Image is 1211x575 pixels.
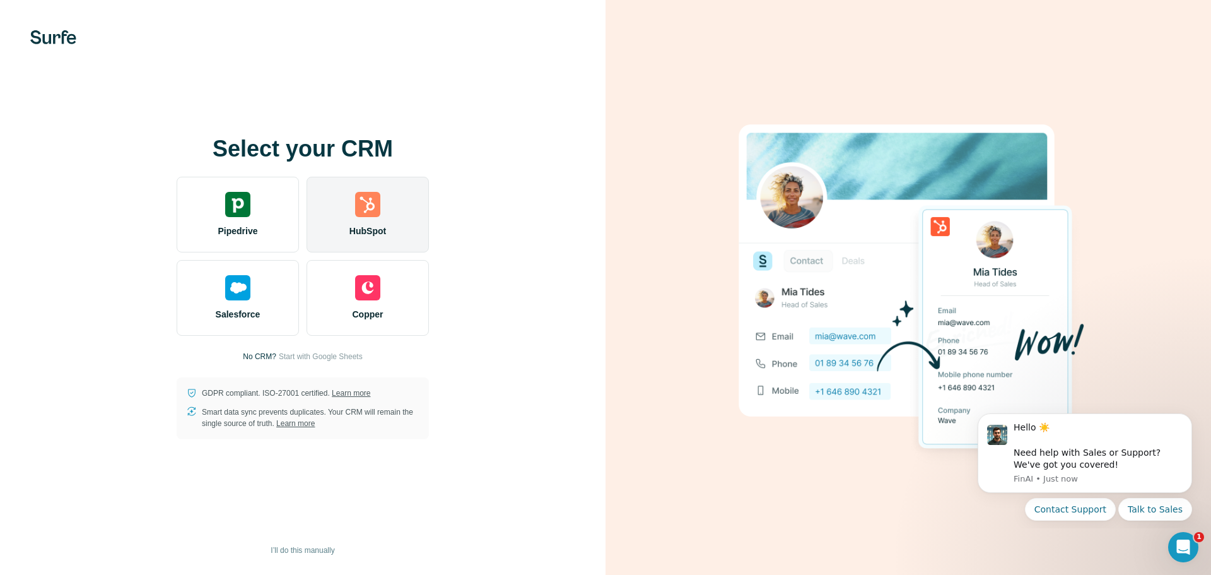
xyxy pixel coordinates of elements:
[959,402,1211,528] iframe: Intercom notifications message
[202,406,419,429] p: Smart data sync prevents duplicates. Your CRM will remain the single source of truth.
[355,192,380,217] img: hubspot's logo
[1194,532,1204,542] span: 1
[276,419,315,428] a: Learn more
[1168,532,1198,562] iframe: Intercom live chat
[355,275,380,300] img: copper's logo
[243,351,276,362] p: No CRM?
[202,388,370,399] p: GDPR compliant. ISO-27001 certified.
[216,308,260,321] span: Salesforce
[30,30,76,44] img: Surfe's logo
[332,389,370,398] a: Learn more
[218,225,257,237] span: Pipedrive
[177,136,429,162] h1: Select your CRM
[279,351,363,362] button: Start with Google Sheets
[271,545,334,556] span: I’ll do this manually
[732,105,1085,471] img: HUBSPOT image
[225,275,250,300] img: salesforce's logo
[353,308,383,321] span: Copper
[349,225,386,237] span: HubSpot
[225,192,250,217] img: pipedrive's logo
[262,541,343,560] button: I’ll do this manually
